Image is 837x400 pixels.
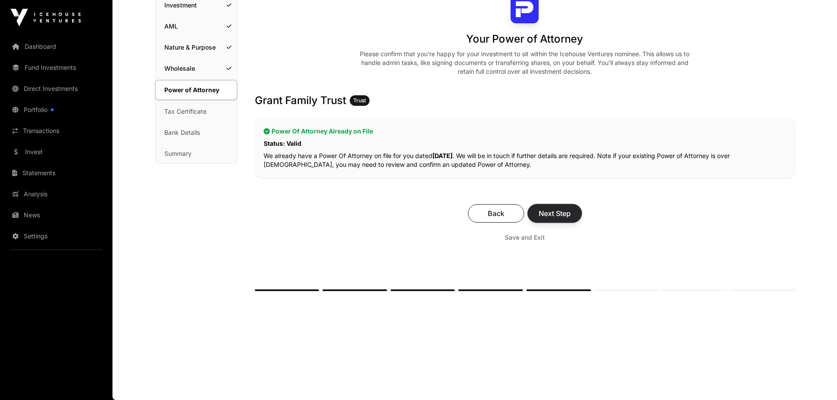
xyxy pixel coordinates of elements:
iframe: Chat Widget [793,358,837,400]
a: Power of Attorney [155,80,237,100]
span: Next Step [539,208,571,219]
a: Analysis [7,184,105,204]
a: Nature & Purpose [156,38,237,57]
button: Save and Exit [494,230,555,245]
a: Bank Details [156,123,237,142]
a: Transactions [7,121,105,141]
a: Dashboard [7,37,105,56]
p: Status: Valid [264,139,786,148]
a: News [7,205,105,225]
a: AML [156,17,237,36]
a: Fund Investments [7,58,105,77]
img: Icehouse Ventures Logo [11,9,81,26]
span: Save and Exit [505,233,545,242]
h3: Grant Family Trust [255,94,795,108]
p: We already have a Power Of Attorney on file for you dated . We will be in touch if further detail... [264,151,786,169]
a: Summary [156,144,237,163]
h1: Your Power of Attorney [466,32,583,46]
a: Invest [7,142,105,162]
a: Wholesale [156,59,237,78]
a: Tax Certificate [156,102,237,121]
span: Trust [353,97,366,104]
span: Back [479,208,513,219]
a: Settings [7,227,105,246]
div: Please confirm that you're happy for your investment to sit within the Icehouse Ventures nominee.... [356,50,693,76]
a: Direct Investments [7,79,105,98]
button: Back [468,204,524,223]
a: Portfolio [7,100,105,119]
strong: [DATE] [432,152,453,159]
button: Next Step [528,204,582,223]
h2: Power Of Attorney Already on File [264,127,786,136]
a: Statements [7,163,105,183]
